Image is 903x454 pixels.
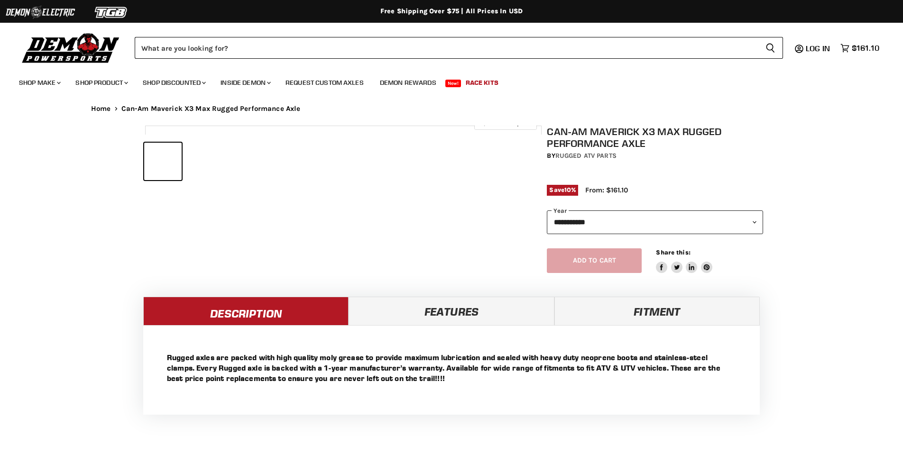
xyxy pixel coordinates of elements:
a: Shop Make [12,73,66,92]
span: 10 [564,186,571,193]
a: Fitment [554,297,760,325]
span: New! [445,80,461,87]
a: Request Custom Axles [278,73,371,92]
span: Click to expand [479,119,532,127]
select: year [547,210,763,234]
button: Can-Am Maverick X3 Max Rugged Performance Axle thumbnail [184,143,222,180]
a: Features [349,297,554,325]
span: Share this: [656,249,690,256]
button: Can-Am Maverick X3 Max Rugged Performance Axle thumbnail [346,143,384,180]
span: Log in [806,44,830,53]
button: Search [758,37,783,59]
p: Rugged axles are packed with high quality moly grease to provide maximum lubrication and sealed w... [167,352,736,383]
a: Demon Rewards [373,73,443,92]
span: Save % [547,185,578,195]
div: by [547,151,763,161]
nav: Breadcrumbs [72,105,831,113]
button: Can-Am Maverick X3 Max Rugged Performance Axle thumbnail [225,143,262,180]
button: Can-Am Maverick X3 Max Rugged Performance Axle thumbnail [144,143,182,180]
input: Search [135,37,758,59]
div: Free Shipping Over $75 | All Prices In USD [72,7,831,16]
aside: Share this: [656,248,712,273]
img: Demon Electric Logo 2 [5,3,76,21]
img: Demon Powersports [19,31,123,64]
a: Log in [802,44,836,53]
a: $161.10 [836,41,884,55]
span: $161.10 [852,44,879,53]
form: Product [135,37,783,59]
a: Home [91,105,111,113]
a: Race Kits [459,73,506,92]
img: TGB Logo 2 [76,3,147,21]
button: Can-Am Maverick X3 Max Rugged Performance Axle thumbnail [306,143,343,180]
a: Shop Discounted [136,73,212,92]
ul: Main menu [12,69,877,92]
a: Shop Product [68,73,134,92]
a: Description [143,297,349,325]
a: Rugged ATV Parts [555,152,617,160]
span: Can-Am Maverick X3 Max Rugged Performance Axle [121,105,301,113]
span: From: $161.10 [585,186,628,194]
h1: Can-Am Maverick X3 Max Rugged Performance Axle [547,126,763,149]
button: Can-Am Maverick X3 Max Rugged Performance Axle thumbnail [265,143,303,180]
a: Inside Demon [213,73,276,92]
